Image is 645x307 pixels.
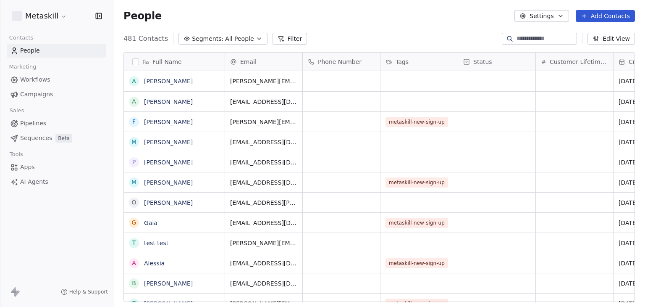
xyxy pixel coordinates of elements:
span: Sequences [20,134,52,143]
button: Edit View [587,33,635,45]
span: Help & Support [69,288,108,295]
a: [PERSON_NAME] [144,119,193,125]
a: AI Agents [7,175,106,189]
div: Customer Lifetime Value [536,53,613,71]
span: [PERSON_NAME][EMAIL_ADDRESS][DOMAIN_NAME] [230,118,297,126]
span: People [123,10,162,22]
button: Metaskill [10,9,69,23]
a: Help & Support [61,288,108,295]
div: Full Name [124,53,225,71]
div: Tags [380,53,458,71]
span: [EMAIL_ADDRESS][DOMAIN_NAME] [230,138,297,146]
a: Gaia [144,220,157,226]
span: [EMAIL_ADDRESS][DOMAIN_NAME] [230,98,297,106]
span: Tags [396,58,409,66]
span: All People [225,34,254,43]
div: t [132,238,136,247]
div: Email [225,53,302,71]
span: Email [240,58,257,66]
span: Full Name [152,58,182,66]
span: Segments: [192,34,223,43]
span: Metaskill [25,11,58,21]
div: Phone Number [303,53,380,71]
span: [PERSON_NAME][EMAIL_ADDRESS][DOMAIN_NAME] [230,239,297,247]
a: [PERSON_NAME] [144,98,193,105]
a: [PERSON_NAME] [144,199,193,206]
a: SequencesBeta [7,131,106,145]
div: P [132,158,136,167]
span: Status [473,58,492,66]
span: [EMAIL_ADDRESS][DOMAIN_NAME] [230,219,297,227]
a: [PERSON_NAME] [144,300,193,307]
div: B [132,279,136,288]
span: Tools [6,148,26,161]
span: Customer Lifetime Value [550,58,608,66]
a: [PERSON_NAME] [144,159,193,166]
span: AI Agents [20,177,48,186]
span: Marketing [5,61,40,73]
a: [PERSON_NAME] [144,280,193,287]
div: grid [124,71,225,302]
div: G [132,218,136,227]
span: [EMAIL_ADDRESS][PERSON_NAME][DOMAIN_NAME] [230,198,297,207]
span: People [20,46,40,55]
span: Campaigns [20,90,53,99]
span: [EMAIL_ADDRESS][DOMAIN_NAME] [230,259,297,267]
span: Workflows [20,75,50,84]
a: test test [144,240,168,246]
button: Add Contacts [576,10,635,22]
button: Filter [273,33,307,45]
a: Workflows [7,73,106,87]
span: 481 Contacts [123,34,168,44]
span: [EMAIL_ADDRESS][DOMAIN_NAME] [230,279,297,288]
a: Pipelines [7,116,106,130]
a: Apps [7,160,106,174]
div: A [132,97,136,106]
a: [PERSON_NAME] [144,179,193,186]
div: Status [458,53,535,71]
a: Campaigns [7,87,106,101]
span: metaskill-new-sign-up [385,258,448,268]
div: M [131,178,136,187]
div: O [131,198,136,207]
a: [PERSON_NAME] [144,139,193,146]
span: Contacts [5,32,37,44]
span: [EMAIL_ADDRESS][DOMAIN_NAME] [230,158,297,167]
span: metaskill-new-sign-up [385,218,448,228]
span: Pipelines [20,119,46,128]
span: Apps [20,163,35,172]
div: A [132,259,136,267]
a: People [7,44,106,58]
span: metaskill-new-sign-up [385,177,448,188]
a: Alessia [144,260,165,267]
div: M [131,138,136,146]
span: Phone Number [318,58,362,66]
span: metaskill-new-sign-up [385,117,448,127]
a: [PERSON_NAME] [144,78,193,85]
span: [EMAIL_ADDRESS][DOMAIN_NAME] [230,178,297,187]
span: [PERSON_NAME][EMAIL_ADDRESS][PERSON_NAME][DOMAIN_NAME] [230,77,297,85]
div: A [132,77,136,86]
button: Settings [514,10,569,22]
span: Beta [55,134,72,143]
div: f [132,117,136,126]
span: Sales [6,104,28,117]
